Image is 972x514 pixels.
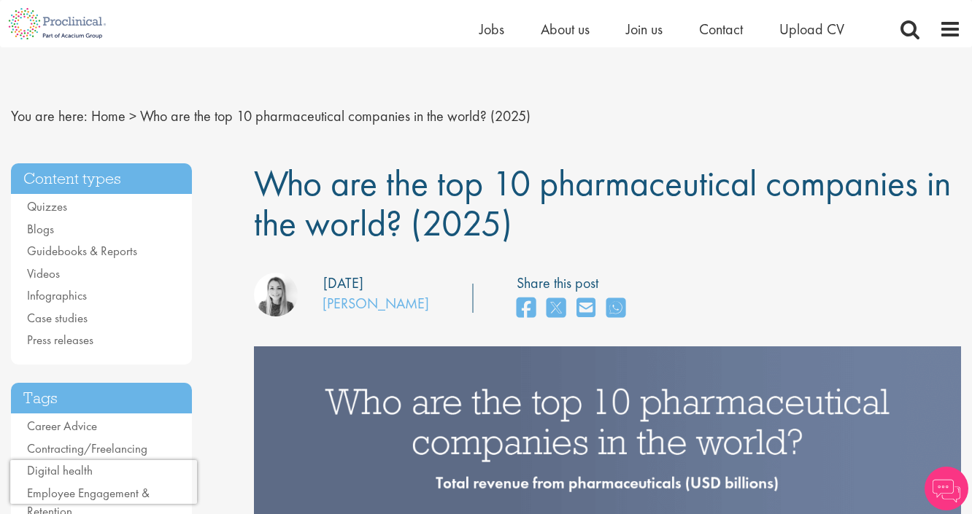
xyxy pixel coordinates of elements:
a: Guidebooks & Reports [27,243,137,259]
span: Who are the top 10 pharmaceutical companies in the world? (2025) [254,160,951,246]
span: Who are the top 10 pharmaceutical companies in the world? (2025) [140,106,531,125]
img: Chatbot [925,467,968,510]
a: Blogs [27,221,54,237]
a: Quizzes [27,198,67,214]
a: share on facebook [517,293,536,324]
a: share on twitter [547,293,566,324]
div: [DATE] [323,273,363,294]
h3: Tags [11,383,192,414]
a: Jobs [479,20,504,39]
iframe: reCAPTCHA [10,460,197,504]
a: share on email [576,293,595,324]
img: Hannah Burke [254,273,298,316]
a: share on whats app [606,293,625,324]
a: Videos [27,265,60,281]
a: Press releases [27,332,93,348]
a: Case studies [27,310,88,326]
label: Share this post [517,273,633,294]
a: Contact [699,20,743,39]
a: About us [541,20,590,39]
span: You are here: [11,106,88,125]
a: Career Advice [27,418,97,434]
a: Join us [626,20,663,39]
h3: Content types [11,163,192,195]
a: [PERSON_NAME] [323,294,429,313]
span: > [129,106,136,125]
a: Infographics [27,287,87,303]
a: Contracting/Freelancing [27,440,147,456]
a: Upload CV [779,20,844,39]
a: breadcrumb link [91,106,126,125]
